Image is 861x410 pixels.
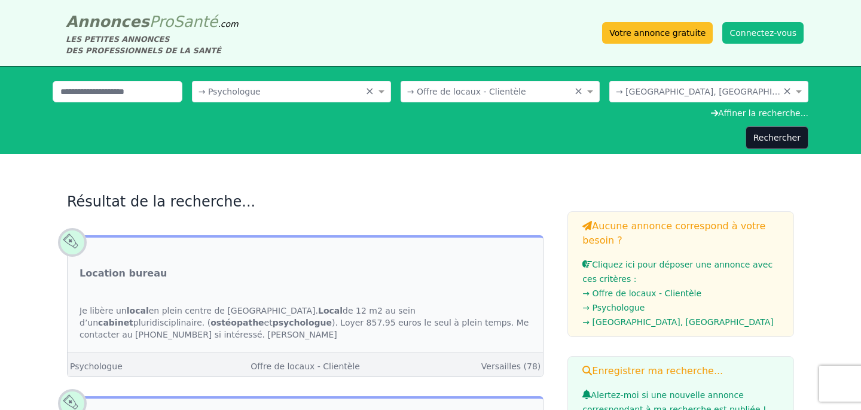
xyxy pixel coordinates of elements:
[66,13,149,31] span: Annonces
[582,364,779,378] h3: Enregistrer ma recherche...
[70,362,123,371] a: Psychologue
[80,266,167,281] a: Location bureau
[251,362,360,371] a: Offre de locaux - Clientèle
[746,126,808,149] button: Rechercher
[582,300,779,315] li: → Psychologue
[68,293,543,353] div: Je libère un en plein centre de [GEOGRAPHIC_DATA]. de 12 m2 au sein d’un pluridisciplinaire. ( et...
[318,306,343,315] strong: Local
[66,34,239,56] div: LES PETITES ANNONCES DES PROFESSIONNELS DE LA SANTÉ
[582,315,779,329] li: → [GEOGRAPHIC_DATA], [GEOGRAPHIC_DATA]
[582,286,779,300] li: → Offre de locaux - Clientèle
[273,318,332,327] strong: psychologue
[210,318,264,327] strong: ostéopathe
[783,86,793,98] span: Clear all
[481,362,541,371] a: Versailles (78)
[365,86,375,98] span: Clear all
[582,260,779,329] a: Cliquez ici pour déposer une annonce avec ces critères :→ Offre de locaux - Clientèle→ Psychologu...
[149,13,174,31] span: Pro
[67,192,544,211] h2: Résultat de la recherche...
[582,219,779,248] h3: Aucune annonce correspond à votre besoin ?
[602,22,713,44] a: Votre annonce gratuite
[218,19,238,29] span: .com
[53,107,808,119] div: Affiner la recherche...
[722,22,804,44] button: Connectez-vous
[98,318,133,327] strong: cabinet
[574,86,584,98] span: Clear all
[66,13,239,31] a: AnnoncesProSanté.com
[127,306,149,315] strong: local
[173,13,218,31] span: Santé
